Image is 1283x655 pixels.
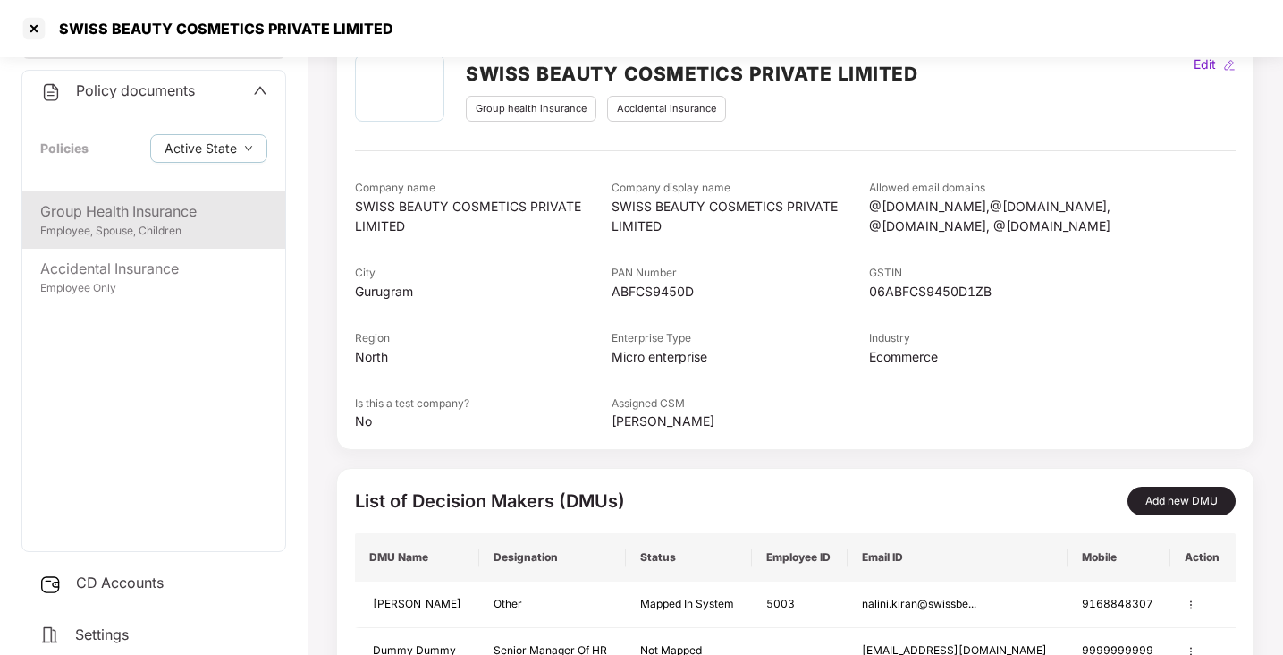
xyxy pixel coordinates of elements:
span: Policy documents [76,81,195,99]
div: City [355,265,612,282]
th: Action [1170,533,1236,582]
span: CD Accounts [76,574,164,591]
th: Designation [479,533,626,582]
th: DMU Name [355,533,479,582]
div: nalini.kiran@swissbe... [862,596,1053,613]
th: Email ID [848,533,1068,582]
div: Allowed email domains [869,180,1126,197]
div: No [355,412,612,431]
div: SWISS BEAUTY COSMETICS PRIVATE LIMITED [48,20,393,38]
div: Accidental Insurance [40,258,267,280]
span: List of Decision Makers (DMUs) [355,490,625,512]
span: Other [494,597,522,610]
div: Group health insurance [466,96,596,122]
div: SWISS BEAUTY COSMETICS PRIVATE LIMITED [355,197,612,236]
div: Assigned CSM [612,396,868,413]
img: editIcon [1223,59,1236,72]
img: svg+xml;base64,PHN2ZyB4bWxucz0iaHR0cDovL3d3dy53My5vcmcvMjAwMC9zdmciIHdpZHRoPSIyNCIgaGVpZ2h0PSIyNC... [40,81,62,103]
div: 06ABFCS9450D1ZB [869,282,1126,302]
div: [PERSON_NAME] [612,412,868,431]
td: 5003 [752,582,848,628]
div: SWISS BEAUTY COSMETICS PRIVATE LIMITED [612,197,868,236]
img: manage [1185,599,1197,611]
img: svg+xml;base64,PHN2ZyB4bWxucz0iaHR0cDovL3d3dy53My5vcmcvMjAwMC9zdmciIHdpZHRoPSIyNCIgaGVpZ2h0PSIyNC... [39,625,61,646]
th: Mobile [1068,533,1170,582]
div: Accidental insurance [607,96,726,122]
div: Industry [869,330,1126,347]
div: GSTIN [869,265,1126,282]
div: Mapped In System [640,596,738,613]
span: Active State [165,139,237,158]
th: Employee ID [752,533,848,582]
div: Company display name [612,180,868,197]
div: Employee, Spouse, Children [40,223,267,240]
div: 9168848307 [1082,596,1156,613]
button: Add new DMU [1127,487,1236,515]
div: PAN Number [612,265,868,282]
div: Policies [40,139,89,158]
div: Gurugram [355,282,612,302]
div: ABFCS9450D [612,282,868,302]
td: [PERSON_NAME] [355,582,479,628]
div: Employee Only [40,280,267,297]
div: Enterprise Type [612,330,868,347]
div: Region [355,330,612,347]
div: Edit [1190,55,1220,74]
th: Status [626,533,752,582]
div: Group Health Insurance [40,200,267,223]
h2: SWISS BEAUTY COSMETICS PRIVATE LIMITED [466,59,917,89]
span: up [253,83,267,98]
div: @[DOMAIN_NAME],@[DOMAIN_NAME], @[DOMAIN_NAME], @[DOMAIN_NAME] [869,197,1126,236]
span: Settings [75,625,129,643]
div: Ecommerce [869,347,1126,367]
div: North [355,347,612,367]
img: svg+xml;base64,PHN2ZyB3aWR0aD0iMjUiIGhlaWdodD0iMjQiIHZpZXdCb3g9IjAgMCAyNSAyNCIgZmlsbD0ibm9uZSIgeG... [39,574,62,595]
span: down [244,144,253,154]
div: Micro enterprise [612,347,868,367]
div: Company name [355,180,612,197]
button: Active Statedown [150,134,267,163]
div: Is this a test company? [355,396,612,413]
